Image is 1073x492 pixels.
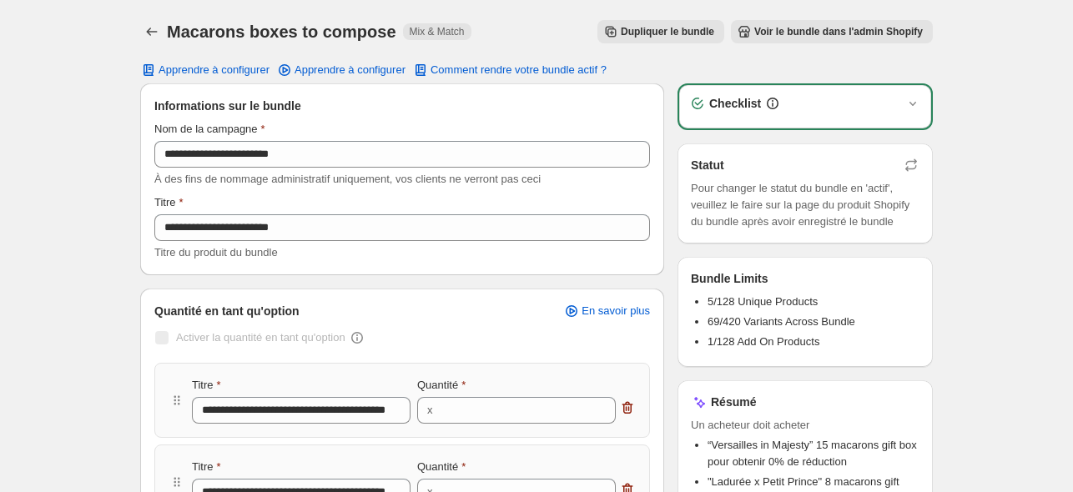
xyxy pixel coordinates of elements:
span: Dupliquer le bundle [621,25,714,38]
label: Titre [192,459,221,475]
label: Nom de la campagne [154,121,265,138]
span: Un acheteur doit acheter [691,417,919,434]
span: Apprendre à configurer [159,63,270,77]
label: Titre [154,194,184,211]
span: Apprendre à configurer [295,63,406,77]
a: Apprendre à configurer [266,58,416,82]
label: Quantité [417,377,466,394]
h3: Résumé [711,394,756,410]
h3: Bundle Limits [691,270,768,287]
span: Pour changer le statut du bundle en 'actif', veuillez le faire sur la page du produit Shopify du ... [691,180,919,230]
h3: Statut [691,157,724,173]
span: 5/128 Unique Products [708,295,818,308]
span: Mix & Match [410,25,465,38]
span: Informations sur le bundle [154,98,301,114]
button: Apprendre à configurer [130,58,280,82]
h3: Checklist [709,95,761,112]
div: x [427,402,433,419]
span: À des fins de nommage administratif uniquement, vos clients ne verront pas ceci [154,173,541,185]
button: Voir le bundle dans l'admin Shopify [731,20,933,43]
a: En savoir plus [553,299,660,323]
button: Back [140,20,164,43]
span: Voir le bundle dans l'admin Shopify [754,25,923,38]
span: En savoir plus [582,304,650,318]
li: “Versailles in Majesty” 15 macarons gift box pour obtenir 0% de réduction [708,437,919,470]
button: Dupliquer le bundle [597,20,724,43]
span: 69/420 Variants Across Bundle [708,315,855,328]
span: Quantité en tant qu'option [154,303,300,319]
span: Comment rendre votre bundle actif ? [431,63,607,77]
span: 1/128 Add On Products [708,335,819,348]
h1: Macarons boxes to compose [167,22,396,42]
span: Activer la quantité en tant qu'option [176,331,345,344]
label: Titre [192,377,221,394]
label: Quantité [417,459,466,475]
button: Comment rendre votre bundle actif ? [402,58,617,82]
span: Titre du produit du bundle [154,246,278,259]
